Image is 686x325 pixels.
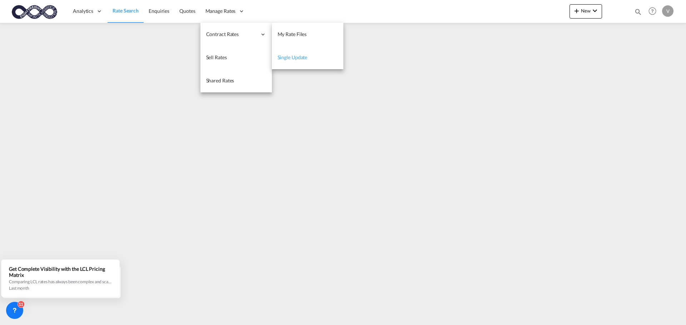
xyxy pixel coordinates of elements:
div: icon-magnify [634,8,642,19]
a: Single Update [272,46,343,69]
button: icon-plus 400-fgNewicon-chevron-down [570,4,602,19]
md-icon: icon-chevron-down [591,6,599,15]
span: Contract Rates [206,31,257,38]
div: Contract Rates [200,23,272,46]
span: Manage Rates [205,7,236,15]
span: Help [646,5,658,17]
span: Enquiries [149,8,169,14]
img: c818b980817911efbdc1a76df449e905.png [11,3,59,19]
a: Shared Rates [200,69,272,92]
span: Sell Rates [206,54,227,60]
span: Quotes [179,8,195,14]
div: Help [646,5,662,18]
span: Rate Search [113,7,139,14]
span: My Rate Files [278,31,307,37]
a: Sell Rates [200,46,272,69]
md-icon: icon-magnify [634,8,642,16]
div: V [662,5,673,17]
md-icon: icon-plus 400-fg [572,6,581,15]
a: My Rate Files [272,23,343,46]
span: Single Update [278,54,308,60]
span: Analytics [73,7,93,15]
span: Shared Rates [206,77,234,83]
span: New [572,8,599,14]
